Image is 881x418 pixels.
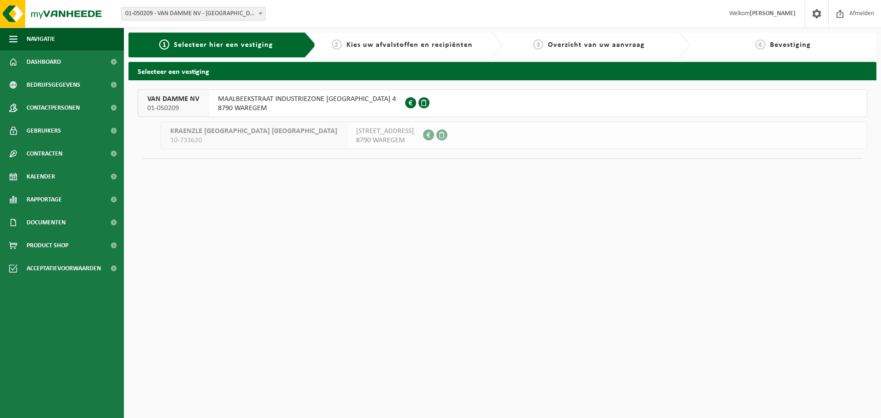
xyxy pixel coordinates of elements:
[218,104,396,113] span: 8790 WAREGEM
[138,89,867,117] button: VAN DAMME NV 01-050209 MAALBEEKSTRAAT INDUSTRIEZONE [GEOGRAPHIC_DATA] 48790 WAREGEM
[174,41,273,49] span: Selecteer hier een vestiging
[356,127,414,136] span: [STREET_ADDRESS]
[533,39,543,50] span: 3
[27,165,55,188] span: Kalender
[356,136,414,145] span: 8790 WAREGEM
[27,234,68,257] span: Product Shop
[27,119,61,142] span: Gebruikers
[159,39,169,50] span: 1
[122,7,265,20] span: 01-050209 - VAN DAMME NV - WAREGEM
[755,39,765,50] span: 4
[27,142,62,165] span: Contracten
[147,95,199,104] span: VAN DAMME NV
[548,41,645,49] span: Overzicht van uw aanvraag
[27,188,62,211] span: Rapportage
[346,41,473,49] span: Kies uw afvalstoffen en recipiënten
[27,28,55,50] span: Navigatie
[27,257,101,280] span: Acceptatievoorwaarden
[218,95,396,104] span: MAALBEEKSTRAAT INDUSTRIEZONE [GEOGRAPHIC_DATA] 4
[332,39,342,50] span: 2
[770,41,811,49] span: Bevestiging
[27,50,61,73] span: Dashboard
[170,127,337,136] span: KRAENZLE [GEOGRAPHIC_DATA] [GEOGRAPHIC_DATA]
[170,136,337,145] span: 10-733620
[750,10,796,17] strong: [PERSON_NAME]
[27,73,80,96] span: Bedrijfsgegevens
[121,7,266,21] span: 01-050209 - VAN DAMME NV - WAREGEM
[27,211,66,234] span: Documenten
[27,96,80,119] span: Contactpersonen
[147,104,199,113] span: 01-050209
[128,62,876,80] h2: Selecteer een vestiging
